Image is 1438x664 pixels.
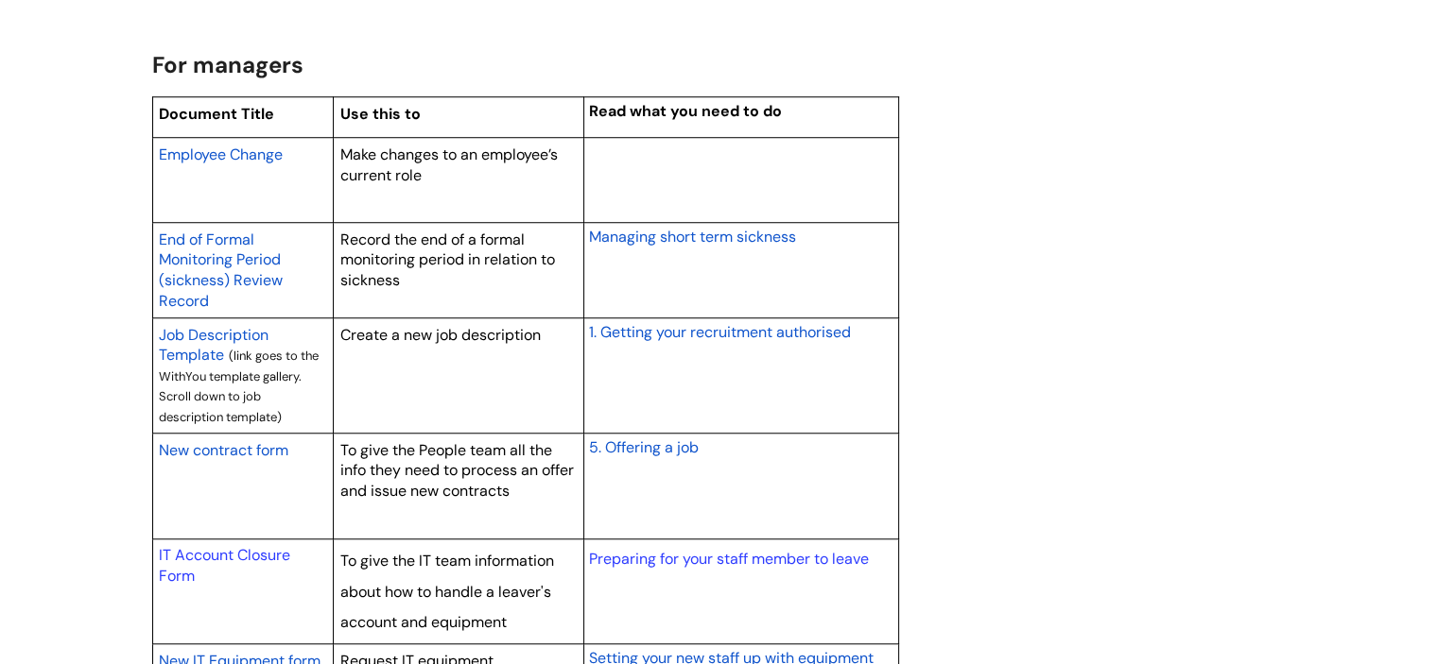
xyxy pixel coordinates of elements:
span: (link goes to the WithYou template gallery. Scroll down to job description template) [159,348,319,425]
span: Make changes to an employee’s current role [340,145,558,185]
a: New contract form [159,438,288,461]
a: Preparing for your staff member to leave [588,549,868,569]
span: To give the People team all the info they need to process an offer and issue new contracts [340,440,574,501]
a: 5. Offering a job [588,435,698,458]
span: Use this to [340,104,421,124]
span: New contract form [159,440,288,460]
span: End of Formal Monitoring Period (sickness) Review Record [159,230,283,311]
span: 5. Offering a job [588,437,698,457]
span: 1. Getting your recruitment authorised [588,322,850,342]
a: Job Description Template [159,323,269,366]
span: Managing short term sickness [588,227,795,247]
a: End of Formal Monitoring Period (sickness) Review Record [159,228,283,312]
a: IT Account Closure Form [159,545,290,586]
a: Employee Change [159,143,283,165]
a: 1. Getting your recruitment authorised [588,320,850,343]
span: Read what you need to do [588,101,781,121]
span: Job Description Template [159,325,269,366]
span: Employee Change [159,145,283,164]
span: For managers [152,50,303,79]
a: Managing short term sickness [588,225,795,247]
span: Record the end of a formal monitoring period in relation to sickness [340,230,555,290]
span: Document Title [159,104,274,124]
span: Create a new job description [340,325,541,345]
span: To give the IT team information about how to handle a leaver's account and equipment [340,551,554,632]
